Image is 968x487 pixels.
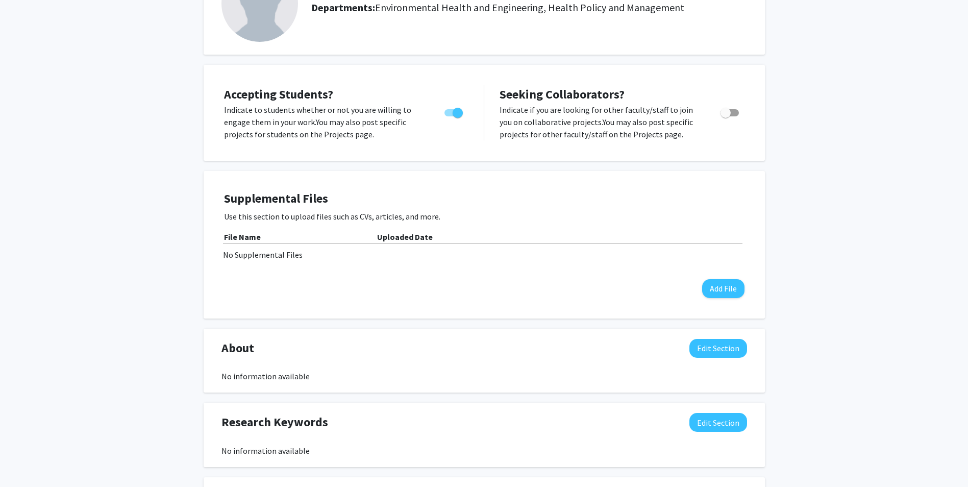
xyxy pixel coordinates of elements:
p: Use this section to upload files such as CVs, articles, and more. [224,210,744,223]
button: Edit About [689,339,747,358]
span: Environmental Health and Engineering, Health Policy and Management [375,1,684,14]
iframe: Chat [8,441,43,479]
span: About [221,339,254,357]
button: Add File [702,279,744,298]
p: Indicate to students whether or not you are willing to engage them in your work. You may also pos... [224,104,425,140]
span: Research Keywords [221,413,328,431]
div: Toggle [716,104,744,119]
button: Edit Research Keywords [689,413,747,432]
b: Uploaded Date [377,232,433,242]
span: Seeking Collaborators? [500,86,625,102]
div: No information available [221,445,747,457]
b: File Name [224,232,261,242]
span: Accepting Students? [224,86,333,102]
div: Toggle [440,104,468,119]
div: No Supplemental Files [223,249,746,261]
h4: Supplemental Files [224,191,744,206]
p: Indicate if you are looking for other faculty/staff to join you on collaborative projects. You ma... [500,104,701,140]
div: No information available [221,370,747,382]
h2: Departments: [304,2,754,14]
